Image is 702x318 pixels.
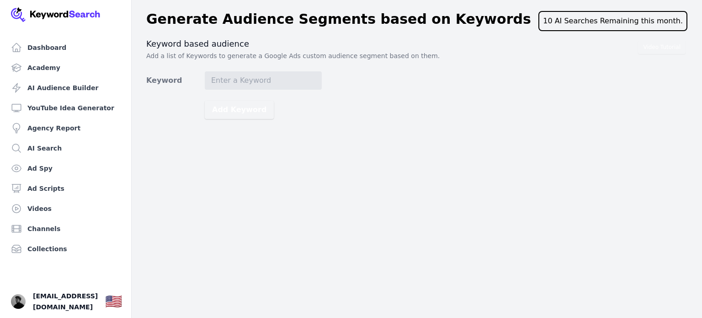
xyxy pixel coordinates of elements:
button: Open user button [11,294,26,309]
input: Enter a Keyword [205,71,322,90]
label: Keyword [146,75,205,86]
a: Ad Scripts [7,179,124,198]
button: 🇺🇸 [105,292,122,311]
span: [EMAIL_ADDRESS][DOMAIN_NAME] [33,291,98,313]
a: AI Audience Builder [7,79,124,97]
div: 🇺🇸 [105,293,122,310]
button: Video Tutorial [638,40,686,54]
p: Add a list of Keywords to generate a Google Ads custom audience segment based on them. [146,51,687,60]
a: YouTube Idea Generator [7,99,124,117]
a: Ad Spy [7,159,124,178]
a: Dashboard [7,38,124,57]
img: Patryk Krupiński [11,294,26,309]
h1: Generate Audience Segments based on Keywords [146,11,531,31]
a: Videos [7,199,124,218]
img: Your Company [11,7,101,22]
button: Add Keyword [205,101,274,119]
a: Academy [7,59,124,77]
a: AI Search [7,139,124,157]
h3: Keyword based audience [146,38,687,49]
a: Agency Report [7,119,124,137]
div: 10 AI Searches Remaining this month. [538,11,687,31]
a: Collections [7,240,124,258]
a: Channels [7,220,124,238]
